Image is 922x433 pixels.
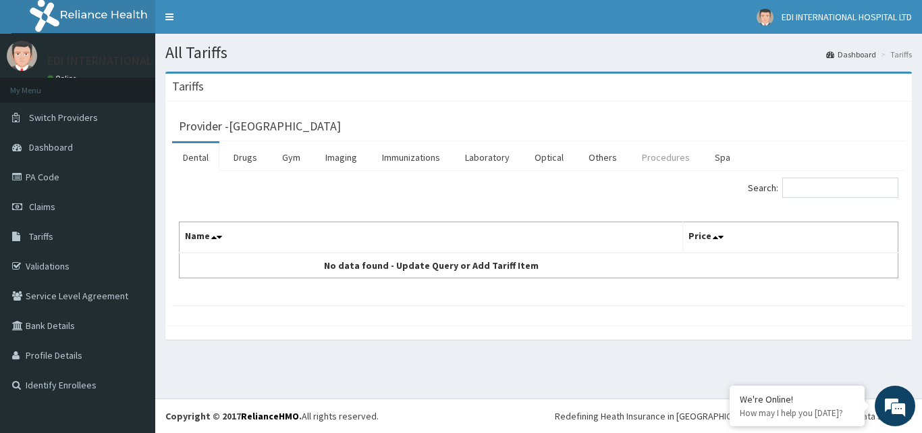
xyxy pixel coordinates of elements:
[704,143,741,172] a: Spa
[165,44,912,61] h1: All Tariffs
[578,143,628,172] a: Others
[241,410,299,422] a: RelianceHMO
[748,178,898,198] label: Search:
[271,143,311,172] a: Gym
[740,407,855,419] p: How may I help you today?
[524,143,574,172] a: Optical
[223,143,268,172] a: Drugs
[631,143,701,172] a: Procedures
[172,143,219,172] a: Dental
[454,143,520,172] a: Laboratory
[555,409,912,423] div: Redefining Heath Insurance in [GEOGRAPHIC_DATA] using Telemedicine and Data Science!
[180,222,683,253] th: Name
[172,80,204,93] h3: Tariffs
[29,111,98,124] span: Switch Providers
[165,410,302,422] strong: Copyright © 2017 .
[757,9,774,26] img: User Image
[47,74,80,83] a: Online
[155,399,922,433] footer: All rights reserved.
[29,230,53,243] span: Tariffs
[29,201,55,213] span: Claims
[47,55,230,67] p: EDI INTERNATIONAL HOSPITAL LTD
[371,143,451,172] a: Immunizations
[740,393,855,405] div: We're Online!
[782,11,912,23] span: EDI INTERNATIONAL HOSPITAL LTD
[782,178,898,198] input: Search:
[315,143,368,172] a: Imaging
[877,49,912,60] li: Tariffs
[29,141,73,153] span: Dashboard
[180,253,683,278] td: No data found - Update Query or Add Tariff Item
[179,120,341,132] h3: Provider - [GEOGRAPHIC_DATA]
[826,49,876,60] a: Dashboard
[7,41,37,71] img: User Image
[682,222,898,253] th: Price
